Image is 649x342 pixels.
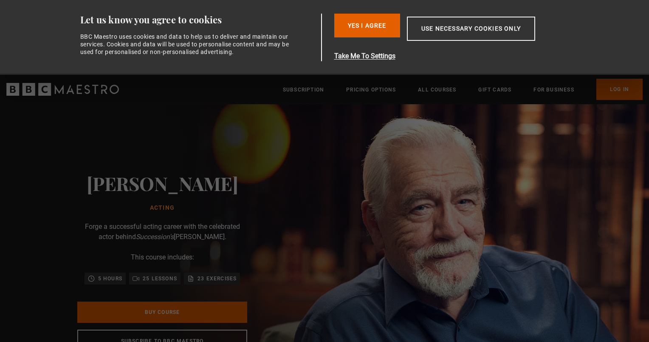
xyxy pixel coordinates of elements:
h2: [PERSON_NAME] [87,172,238,194]
p: This course includes: [131,252,194,262]
svg: BBC Maestro [6,83,119,96]
p: 25 lessons [143,274,177,283]
a: Subscription [283,85,324,94]
div: BBC Maestro uses cookies and data to help us to deliver and maintain our services. Cookies and da... [80,33,294,56]
a: Gift Cards [478,85,511,94]
a: For business [533,85,574,94]
a: Log In [596,79,643,100]
button: Use necessary cookies only [407,17,535,41]
div: Let us know you agree to cookies [80,14,318,26]
a: Buy Course [77,302,247,323]
button: Yes I Agree [334,14,400,37]
h1: Acting [87,205,238,211]
i: Succession's [136,233,174,241]
a: Pricing Options [346,85,396,94]
p: Forge a successful acting career with the celebrated actor behind [PERSON_NAME]. [77,222,247,242]
nav: Primary [283,79,643,100]
p: 5 hours [98,274,122,283]
button: Take Me To Settings [334,51,576,61]
a: All Courses [418,85,456,94]
p: 23 exercises [198,274,237,283]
